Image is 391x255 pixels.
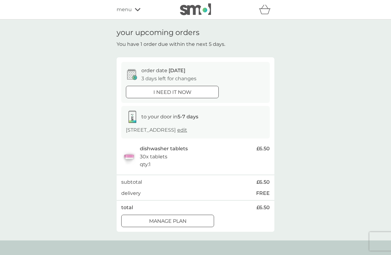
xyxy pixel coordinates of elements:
span: £6.50 [256,178,270,186]
span: £6.50 [256,204,270,212]
p: qty : 1 [140,160,151,169]
p: dishwasher tablets [140,145,188,153]
p: Manage plan [149,217,187,225]
p: order date [141,67,185,75]
p: i need it now [153,88,191,96]
span: [DATE] [169,68,185,73]
p: total [121,204,133,212]
button: i need it now [126,86,219,98]
div: basket [259,3,274,16]
p: [STREET_ADDRESS] [126,126,187,134]
p: You have 1 order due within the next 5 days. [117,40,225,48]
span: £6.50 [256,145,270,153]
p: 30x tablets [140,153,167,161]
p: FREE [256,189,270,197]
button: Manage plan [121,215,214,227]
p: subtotal [121,178,142,186]
p: delivery [121,189,141,197]
p: 3 days left for changes [141,75,196,83]
h1: your upcoming orders [117,28,200,37]
span: menu [117,6,132,14]
a: edit [177,127,187,133]
strong: 5-7 days [178,114,198,120]
img: smol [180,3,211,15]
span: to your door in [141,114,198,120]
